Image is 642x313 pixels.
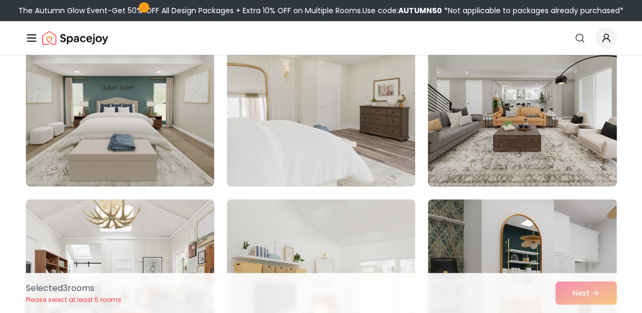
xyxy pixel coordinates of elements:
[26,18,214,187] img: Room room-4
[26,296,121,304] p: Please select at least 5 rooms
[423,14,621,191] img: Room room-6
[25,21,617,55] nav: Global
[42,27,108,48] img: Spacejoy Logo
[442,5,624,16] span: *Not applicable to packages already purchased*
[18,5,624,16] div: The Autumn Glow Event-Get 50% OFF All Design Packages + Extra 10% OFF on Multiple Rooms.
[362,5,442,16] span: Use code:
[398,5,442,16] b: AUTUMN50
[227,18,415,187] img: Room room-5
[26,282,121,295] p: Selected 3 room s
[42,27,108,48] a: Spacejoy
